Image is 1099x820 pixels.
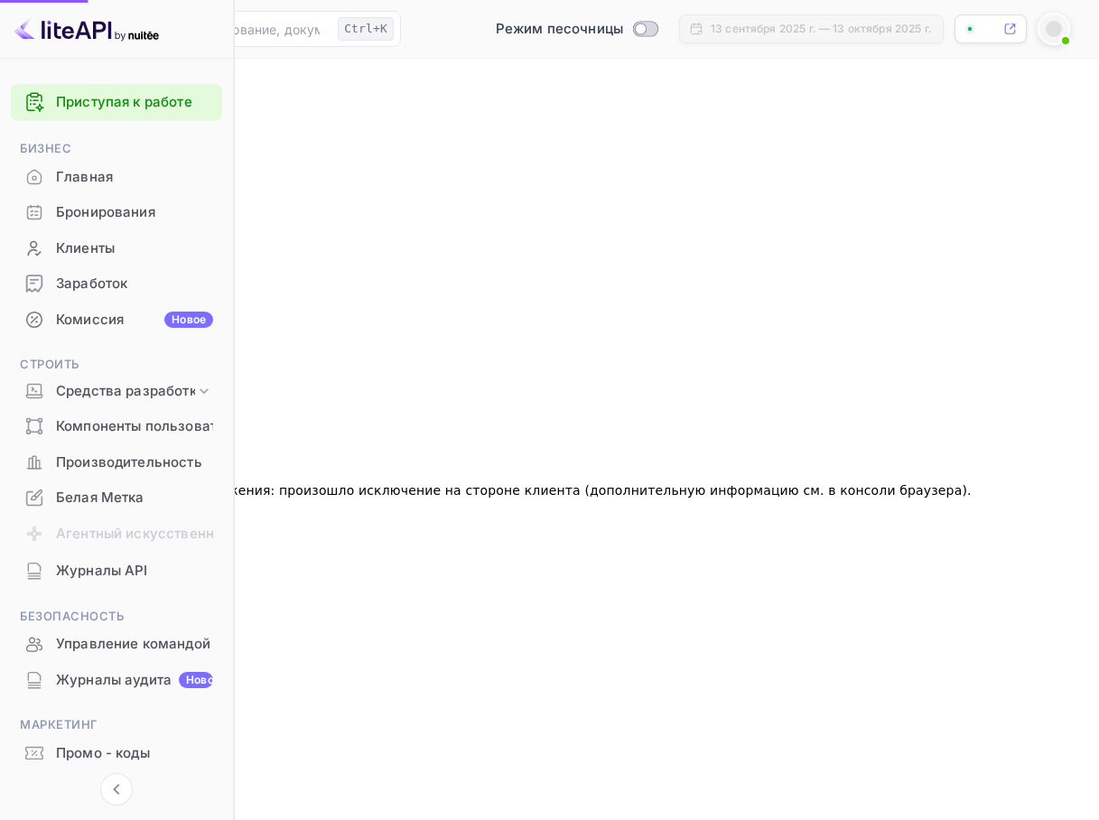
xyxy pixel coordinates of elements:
[11,84,222,121] div: Приступая к работе
[11,195,222,230] div: Бронирования
[496,20,623,37] ya-tr-span: Режим песочницы
[56,743,150,764] ya-tr-span: Промо - коды
[56,452,202,473] ya-tr-span: Производительность
[11,445,222,480] div: Производительность
[11,160,222,193] a: Главная
[11,554,222,589] div: Журналы API
[20,717,98,731] ya-tr-span: Маркетинг
[56,670,172,691] ya-tr-span: Журналы аудита
[11,195,222,228] a: Бронирования
[11,303,222,338] div: КомиссияНовое
[11,663,222,698] div: Журналы аудитаНовое
[56,634,210,655] ya-tr-span: Управление командой
[11,627,222,660] a: Управление командой
[711,22,932,35] ya-tr-span: 13 сентября 2025 г. — 13 октября 2025 г.
[11,303,222,336] a: КомиссияНовое
[20,357,79,371] ya-tr-span: Строить
[11,160,222,195] div: Главная
[14,14,159,43] img: Логотип LiteAPI
[20,609,124,623] ya-tr-span: Безопасность
[56,274,127,294] ya-tr-span: Заработок
[56,561,148,582] ya-tr-span: Журналы API
[127,483,967,498] ya-tr-span: Ошибка приложения: произошло исключение на стороне клиента (дополнительную информацию см. в консо...
[100,773,133,806] button: Свернуть навигацию
[56,238,115,259] ya-tr-span: Клиенты
[56,167,113,188] ya-tr-span: Главная
[11,480,222,514] a: Белая Метка
[56,93,192,110] ya-tr-span: Приступая к работе
[56,202,155,223] ya-tr-span: Бронирования
[11,480,222,516] div: Белая Метка
[11,231,222,265] a: Клиенты
[11,409,222,444] div: Компоненты пользовательского интерфейса
[11,231,222,266] div: Клиенты
[11,409,222,443] a: Компоненты пользовательского интерфейса
[11,627,222,662] div: Управление командой
[56,488,144,508] ya-tr-span: Белая Метка
[11,736,222,769] a: Промо - коды
[11,376,222,407] div: Средства разработки
[56,381,205,402] ya-tr-span: Средства разработки
[11,445,222,479] a: Производительность
[56,416,367,437] ya-tr-span: Компоненты пользовательского интерфейса
[56,92,213,113] a: Приступая к работе
[489,19,665,40] div: Переключиться в производственный режим
[56,310,124,331] ya-tr-span: Комиссия
[11,266,222,300] a: Заработок
[967,483,972,498] ya-tr-span: .
[11,266,222,302] div: Заработок
[179,672,213,688] div: Новое
[344,22,387,35] ya-tr-span: Ctrl+K
[11,554,222,587] a: Журналы API
[172,312,206,326] ya-tr-span: Новое
[11,663,222,696] a: Журналы аудитаНовое
[11,736,222,771] div: Промо - коды
[20,141,71,155] ya-tr-span: Бизнес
